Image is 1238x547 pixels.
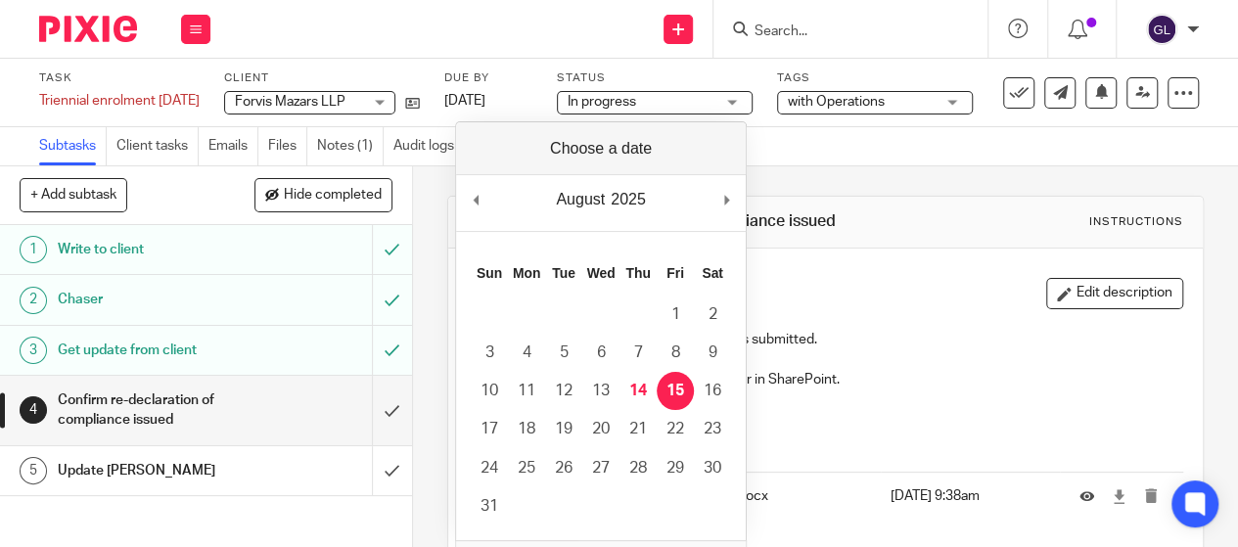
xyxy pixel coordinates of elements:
[694,449,731,487] button: 30
[20,236,47,263] div: 1
[508,449,545,487] button: 25
[545,334,582,372] button: 5
[469,330,1182,349] p: Confirm when re-declaration of Compliance is submitted.
[508,372,545,410] button: 11
[208,127,258,165] a: Emails
[1146,14,1177,45] img: svg%3E
[471,372,508,410] button: 10
[393,127,464,165] a: Audit logs
[666,265,684,281] abbr: Friday
[657,334,694,372] button: 8
[582,449,619,487] button: 27
[508,410,545,448] button: 18
[444,70,532,86] label: Due by
[20,287,47,314] div: 2
[39,127,107,165] a: Subtasks
[582,372,619,410] button: 13
[39,70,200,86] label: Task
[513,265,540,281] abbr: Monday
[657,449,694,487] button: 29
[1089,214,1183,230] div: Instructions
[716,185,736,214] button: Next Month
[545,410,582,448] button: 19
[694,372,731,410] button: 16
[20,457,47,484] div: 5
[469,370,1182,389] p: Ensure confirmation is saved with Client folder in SharePoint.
[20,178,127,211] button: + Add subtask
[557,70,753,86] label: Status
[608,185,649,214] div: 2025
[694,410,731,448] button: 23
[224,70,420,86] label: Client
[58,285,254,314] h1: Chaser
[471,410,508,448] button: 17
[20,337,47,364] div: 3
[268,127,307,165] a: Files
[58,336,254,365] h1: Get update from client
[58,456,254,485] h1: Update [PERSON_NAME]
[235,95,345,109] span: Forvis Mazars LLP
[657,372,694,410] button: 15
[553,185,608,214] div: August
[471,449,508,487] button: 24
[20,396,47,424] div: 4
[471,487,508,525] button: 31
[254,178,392,211] button: Hide completed
[582,410,619,448] button: 20
[619,449,657,487] button: 28
[694,296,731,334] button: 2
[891,486,1050,506] p: [DATE] 9:38am
[466,185,485,214] button: Previous Month
[284,188,382,204] span: Hide completed
[753,23,929,41] input: Search
[508,334,545,372] button: 4
[657,410,694,448] button: 22
[1046,278,1183,309] button: Edit description
[545,372,582,410] button: 12
[39,91,200,111] div: Triennial enrolment [DATE]
[477,265,502,281] abbr: Sunday
[552,265,575,281] abbr: Tuesday
[619,372,657,410] button: 14
[619,334,657,372] button: 7
[545,449,582,487] button: 26
[568,95,636,109] span: In progress
[39,91,200,111] div: Triennial enrolment 01/11/2025
[788,95,885,109] span: with Operations
[657,296,694,334] button: 1
[1112,486,1126,506] a: Download
[777,70,973,86] label: Tags
[625,265,650,281] abbr: Thursday
[317,127,384,165] a: Notes (1)
[444,94,485,108] span: [DATE]
[58,235,254,264] h1: Write to client
[58,386,254,435] h1: Confirm re-declaration of compliance issued
[694,334,731,372] button: 9
[586,265,615,281] abbr: Wednesday
[471,334,508,372] button: 3
[582,334,619,372] button: 6
[702,265,723,281] abbr: Saturday
[39,16,137,42] img: Pixie
[619,410,657,448] button: 21
[116,127,199,165] a: Client tasks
